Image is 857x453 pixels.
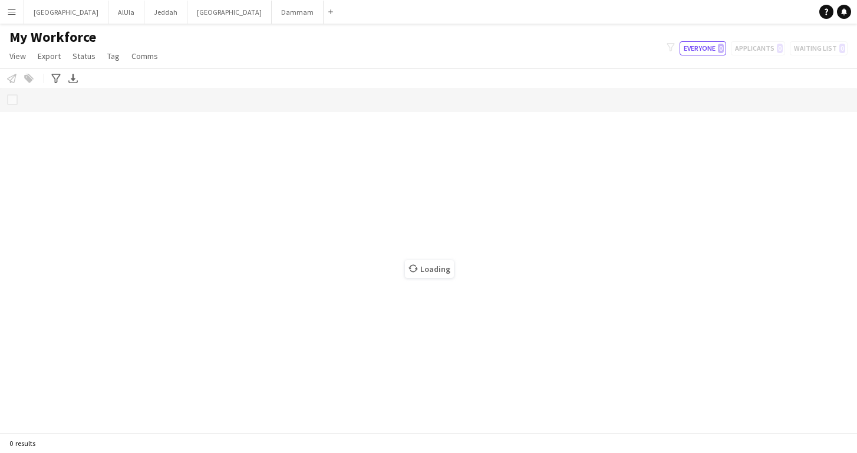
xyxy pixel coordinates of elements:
span: Comms [131,51,158,61]
span: View [9,51,26,61]
span: Status [72,51,95,61]
button: AlUla [108,1,144,24]
app-action-btn: Export XLSX [66,71,80,86]
span: 0 [718,44,724,53]
button: Dammam [272,1,324,24]
a: View [5,48,31,64]
a: Status [68,48,100,64]
button: [GEOGRAPHIC_DATA] [24,1,108,24]
span: Loading [405,260,454,278]
a: Export [33,48,65,64]
a: Tag [103,48,124,64]
span: Export [38,51,61,61]
app-action-btn: Advanced filters [49,71,63,86]
button: [GEOGRAPHIC_DATA] [187,1,272,24]
button: Everyone0 [680,41,726,55]
button: Jeddah [144,1,187,24]
span: My Workforce [9,28,96,46]
a: Comms [127,48,163,64]
span: Tag [107,51,120,61]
